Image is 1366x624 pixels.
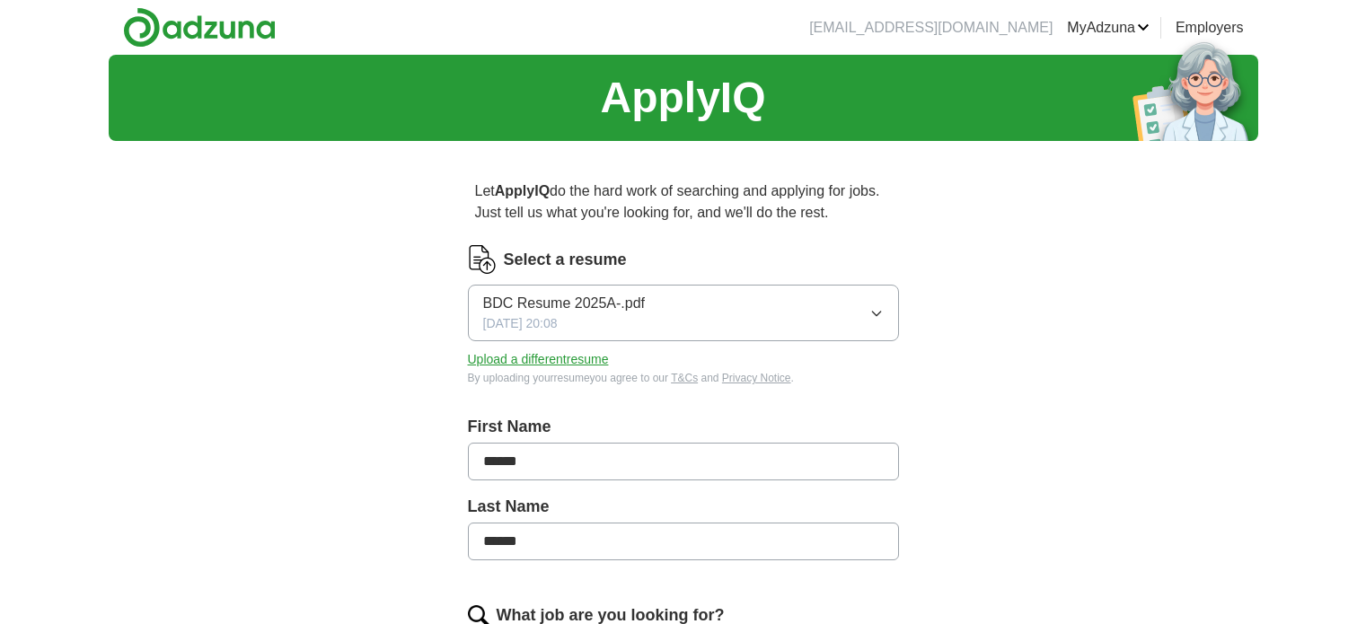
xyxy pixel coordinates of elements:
[483,314,558,333] span: [DATE] 20:08
[468,245,497,274] img: CV Icon
[468,495,899,519] label: Last Name
[468,173,899,231] p: Let do the hard work of searching and applying for jobs. Just tell us what you're looking for, an...
[468,415,899,439] label: First Name
[809,17,1053,39] li: [EMAIL_ADDRESS][DOMAIN_NAME]
[600,66,765,130] h1: ApplyIQ
[1176,17,1244,39] a: Employers
[123,7,276,48] img: Adzuna logo
[504,248,627,272] label: Select a resume
[468,370,899,386] div: By uploading your resume you agree to our and .
[671,372,698,384] a: T&Cs
[495,183,550,198] strong: ApplyIQ
[468,350,609,369] button: Upload a differentresume
[1067,17,1150,39] a: MyAdzuna
[722,372,791,384] a: Privacy Notice
[483,293,646,314] span: BDC Resume 2025A-.pdf
[468,285,899,341] button: BDC Resume 2025A-.pdf[DATE] 20:08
